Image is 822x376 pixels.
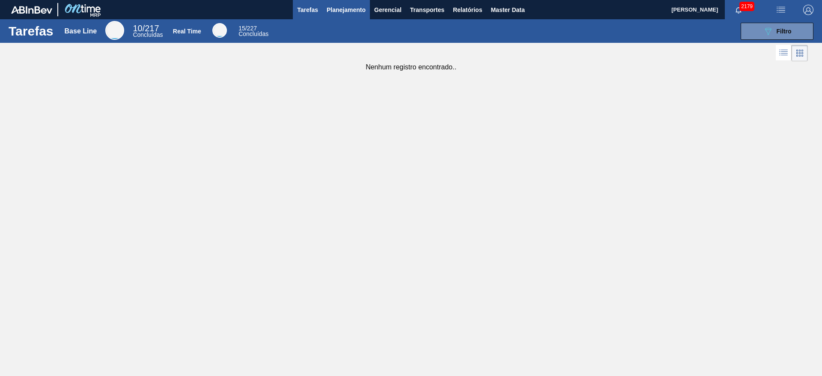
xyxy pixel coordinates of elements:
[105,21,124,40] div: Base Line
[792,45,808,61] div: Visão em Cards
[133,24,159,33] span: / 217
[725,4,752,16] button: Notificações
[776,5,786,15] img: userActions
[133,31,163,38] span: Concluídas
[65,27,97,35] div: Base Line
[410,5,444,15] span: Transportes
[741,23,813,40] button: Filtro
[9,26,54,36] h1: Tarefas
[212,23,227,38] div: Real Time
[238,30,268,37] span: Concluídas
[739,2,754,11] span: 2179
[133,25,163,38] div: Base Line
[173,28,201,35] div: Real Time
[133,24,142,33] span: 10
[11,6,52,14] img: TNhmsLtSVTkK8tSr43FrP2fwEKptu5GPRR3wAAAABJRU5ErkJggg==
[238,25,257,32] span: / 227
[327,5,366,15] span: Planejamento
[803,5,813,15] img: Logout
[453,5,482,15] span: Relatórios
[777,28,792,35] span: Filtro
[238,26,268,37] div: Real Time
[776,45,792,61] div: Visão em Lista
[238,25,245,32] span: 15
[297,5,318,15] span: Tarefas
[374,5,402,15] span: Gerencial
[491,5,524,15] span: Master Data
